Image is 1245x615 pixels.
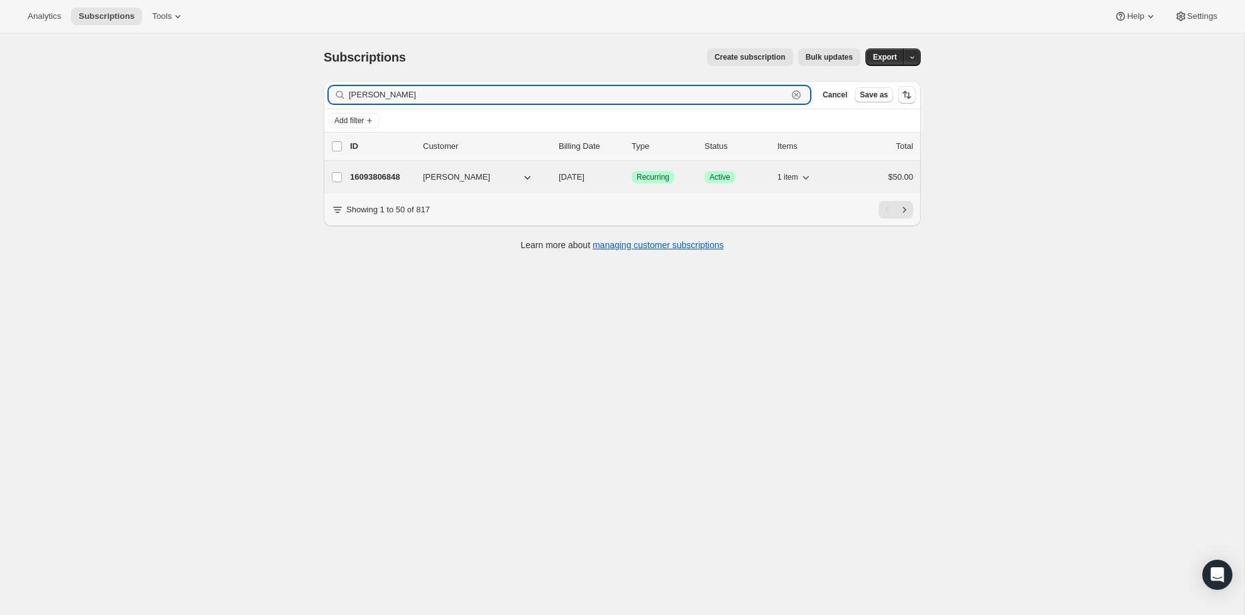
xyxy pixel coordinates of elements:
[152,11,172,21] span: Tools
[559,172,584,182] span: [DATE]
[705,140,767,153] p: Status
[1202,560,1232,590] div: Open Intercom Messenger
[1107,8,1164,25] button: Help
[777,168,812,186] button: 1 item
[349,86,787,104] input: Filter subscribers
[715,52,786,62] span: Create subscription
[324,50,406,64] span: Subscriptions
[637,172,669,182] span: Recurring
[879,201,913,219] nav: Pagination
[806,52,853,62] span: Bulk updates
[521,239,724,251] p: Learn more about
[350,168,913,186] div: 16093806848[PERSON_NAME][DATE]SuccessRecurringSuccessActive1 item$50.00
[865,48,904,66] button: Export
[707,48,793,66] button: Create subscription
[632,140,694,153] div: Type
[860,90,888,100] span: Save as
[79,11,134,21] span: Subscriptions
[346,204,430,216] p: Showing 1 to 50 of 817
[896,140,913,153] p: Total
[798,48,860,66] button: Bulk updates
[334,116,364,126] span: Add filter
[823,90,847,100] span: Cancel
[423,171,490,183] span: [PERSON_NAME]
[898,86,916,104] button: Sort the results
[710,172,730,182] span: Active
[20,8,69,25] button: Analytics
[777,172,798,182] span: 1 item
[350,140,413,153] p: ID
[329,113,379,128] button: Add filter
[818,87,852,102] button: Cancel
[873,52,897,62] span: Export
[855,87,893,102] button: Save as
[593,240,724,250] a: managing customer subscriptions
[145,8,192,25] button: Tools
[888,172,913,182] span: $50.00
[28,11,61,21] span: Analytics
[350,171,413,183] p: 16093806848
[1127,11,1144,21] span: Help
[777,140,840,153] div: Items
[350,140,913,153] div: IDCustomerBilling DateTypeStatusItemsTotal
[423,140,549,153] p: Customer
[415,167,541,187] button: [PERSON_NAME]
[1167,8,1225,25] button: Settings
[1187,11,1217,21] span: Settings
[71,8,142,25] button: Subscriptions
[896,201,913,219] button: Next
[790,89,803,101] button: Clear
[559,140,622,153] p: Billing Date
